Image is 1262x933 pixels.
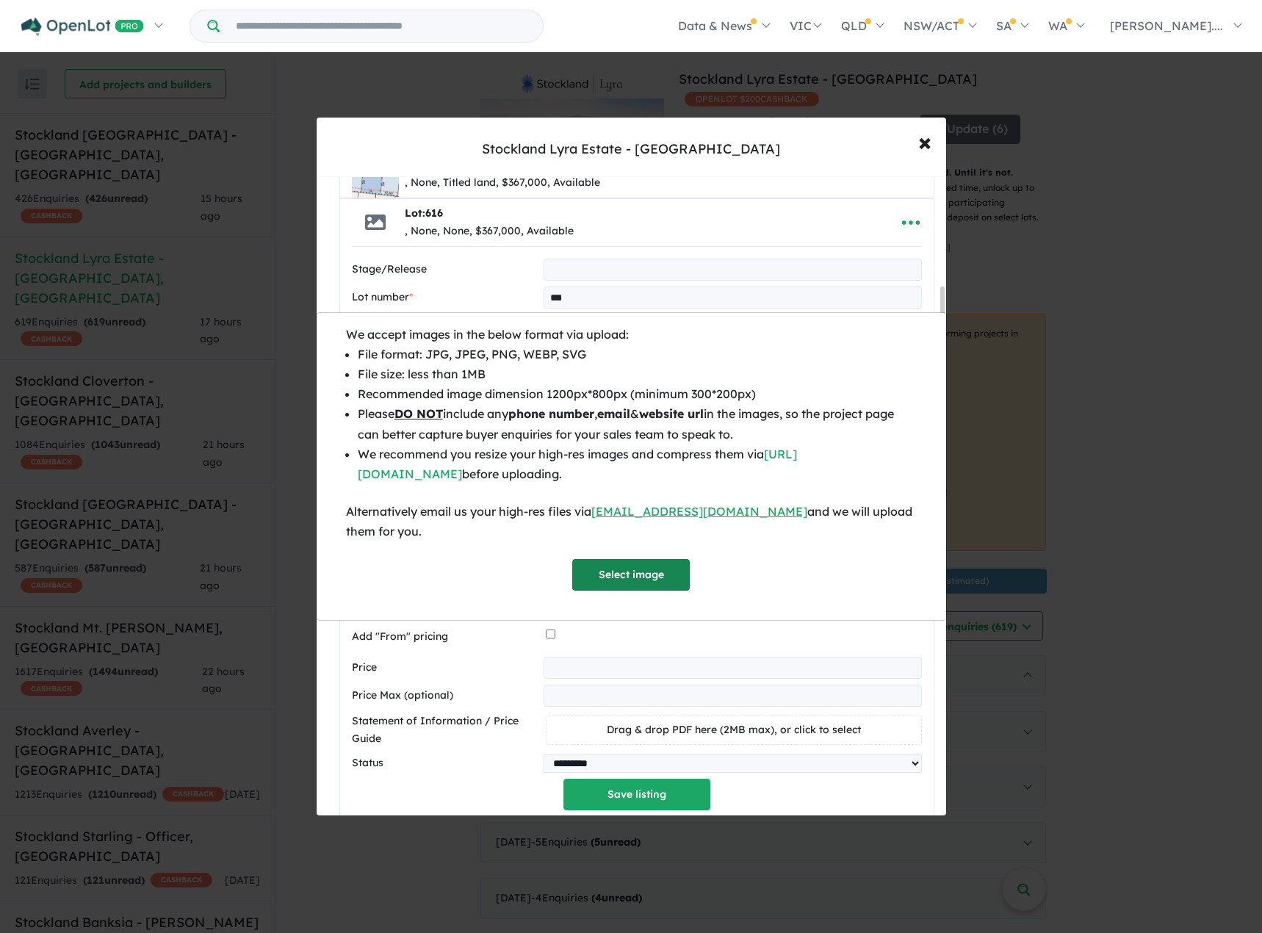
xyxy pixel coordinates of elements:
b: phone number [508,406,594,421]
div: Alternatively email us your high-res files via and we will upload them for you. [346,502,917,541]
u: DO NOT [394,406,443,421]
li: We recommend you resize your high-res images and compress them via before uploading. [358,444,917,484]
li: Please include any , & in the images, so the project page can better capture buyer enquiries for ... [358,404,917,444]
b: website url [639,406,704,421]
b: email [597,406,630,421]
li: Recommended image dimension 1200px*800px (minimum 300*200px) [358,384,917,404]
button: Select image [572,559,690,591]
img: Openlot PRO Logo White [21,18,144,36]
div: We accept images in the below format via upload: [346,325,917,345]
a: [URL][DOMAIN_NAME] [358,447,797,481]
input: Try estate name, suburb, builder or developer [223,10,540,42]
li: File size: less than 1MB [358,364,917,384]
li: File format: JPG, JPEG, PNG, WEBP, SVG [358,345,917,364]
a: [EMAIL_ADDRESS][DOMAIN_NAME] [591,504,807,519]
span: [PERSON_NAME].... [1110,18,1223,33]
